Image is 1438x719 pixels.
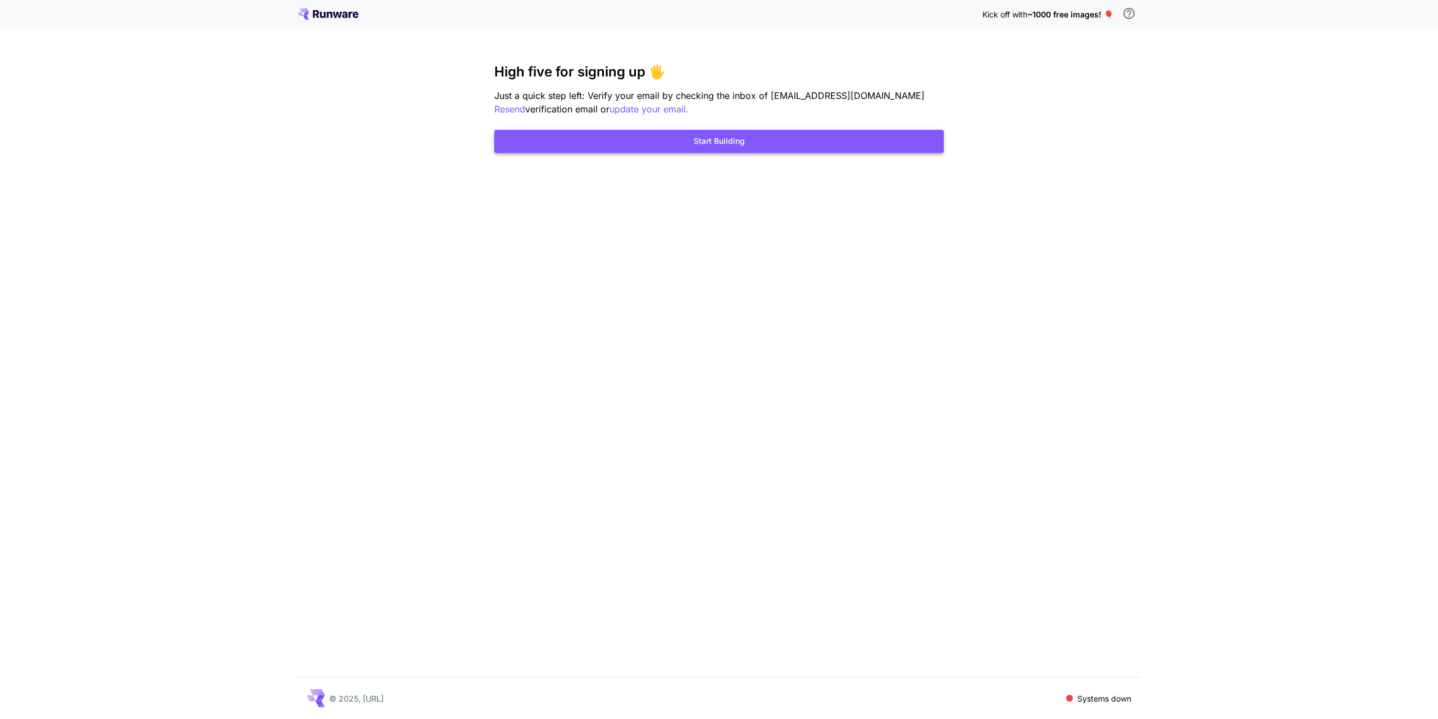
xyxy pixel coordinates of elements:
[1027,10,1113,19] span: ~1000 free images! 🎈
[609,102,689,116] button: update your email.
[494,64,944,80] h3: High five for signing up 🖐️
[329,693,384,704] p: © 2025, [URL]
[494,130,944,153] button: Start Building
[494,90,925,101] span: Just a quick step left: Verify your email by checking the inbox of [EMAIL_ADDRESS][DOMAIN_NAME]
[525,103,609,115] span: verification email or
[494,102,525,116] button: Resend
[1077,693,1131,704] p: Systems down
[982,10,1027,19] span: Kick off with
[1118,2,1140,25] button: In order to qualify for free credit, you need to sign up with a business email address and click ...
